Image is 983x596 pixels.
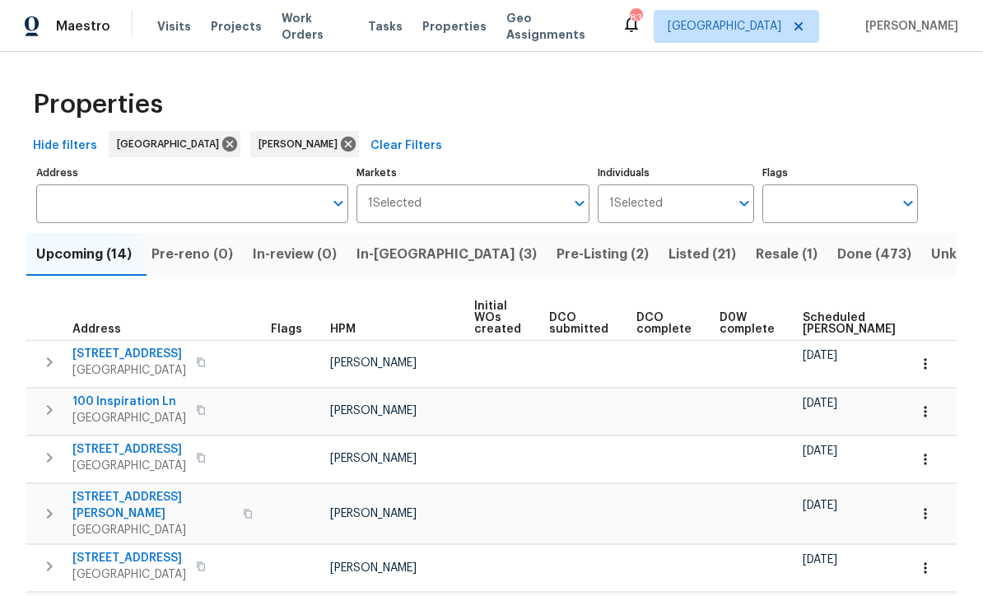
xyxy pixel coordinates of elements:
span: Resale (1) [756,243,818,266]
div: 83 [630,10,641,26]
span: Projects [211,18,262,35]
span: [DATE] [803,500,837,511]
label: Individuals [598,168,753,178]
span: [PERSON_NAME] [330,405,417,417]
span: [STREET_ADDRESS] [72,441,186,458]
span: Properties [33,96,163,113]
span: Done (473) [837,243,911,266]
div: [PERSON_NAME] [250,131,359,157]
span: Clear Filters [370,136,442,156]
span: [GEOGRAPHIC_DATA] [668,18,781,35]
button: Open [327,192,350,215]
span: 1 Selected [368,197,422,211]
span: [PERSON_NAME] [259,136,344,152]
span: [PERSON_NAME] [330,508,417,519]
span: Flags [271,324,302,335]
span: Work Orders [282,10,348,43]
label: Address [36,168,348,178]
span: [GEOGRAPHIC_DATA] [117,136,226,152]
span: Address [72,324,121,335]
span: Tasks [368,21,403,32]
label: Flags [762,168,918,178]
span: Visits [157,18,191,35]
button: Clear Filters [364,131,449,161]
button: Hide filters [26,131,104,161]
span: DCO complete [636,312,692,335]
button: Open [733,192,756,215]
span: Maestro [56,18,110,35]
span: In-review (0) [253,243,337,266]
span: [GEOGRAPHIC_DATA] [72,362,186,379]
span: [DATE] [803,554,837,566]
span: [PERSON_NAME] [330,562,417,574]
span: [DATE] [803,350,837,361]
span: [GEOGRAPHIC_DATA] [72,410,186,426]
span: In-[GEOGRAPHIC_DATA] (3) [356,243,537,266]
span: [STREET_ADDRESS] [72,550,186,566]
span: Hide filters [33,136,97,156]
span: Pre-Listing (2) [557,243,649,266]
span: Geo Assignments [506,10,602,43]
button: Open [897,192,920,215]
span: 1 Selected [609,197,663,211]
div: [GEOGRAPHIC_DATA] [109,131,240,157]
label: Markets [356,168,590,178]
span: [GEOGRAPHIC_DATA] [72,522,233,538]
span: Listed (21) [669,243,736,266]
span: [PERSON_NAME] [330,453,417,464]
span: Initial WOs created [474,300,521,335]
span: [GEOGRAPHIC_DATA] [72,566,186,583]
span: Upcoming (14) [36,243,132,266]
button: Open [568,192,591,215]
span: 100 Inspiration Ln [72,393,186,410]
span: Scheduled [PERSON_NAME] [803,312,896,335]
span: [STREET_ADDRESS] [72,346,186,362]
span: DCO submitted [549,312,608,335]
span: [DATE] [803,445,837,457]
span: [DATE] [803,398,837,409]
span: [STREET_ADDRESS][PERSON_NAME] [72,489,233,522]
span: Pre-reno (0) [151,243,233,266]
span: [PERSON_NAME] [859,18,958,35]
span: D0W complete [720,312,775,335]
span: Properties [422,18,487,35]
span: [PERSON_NAME] [330,357,417,369]
span: HPM [330,324,356,335]
span: [GEOGRAPHIC_DATA] [72,458,186,474]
